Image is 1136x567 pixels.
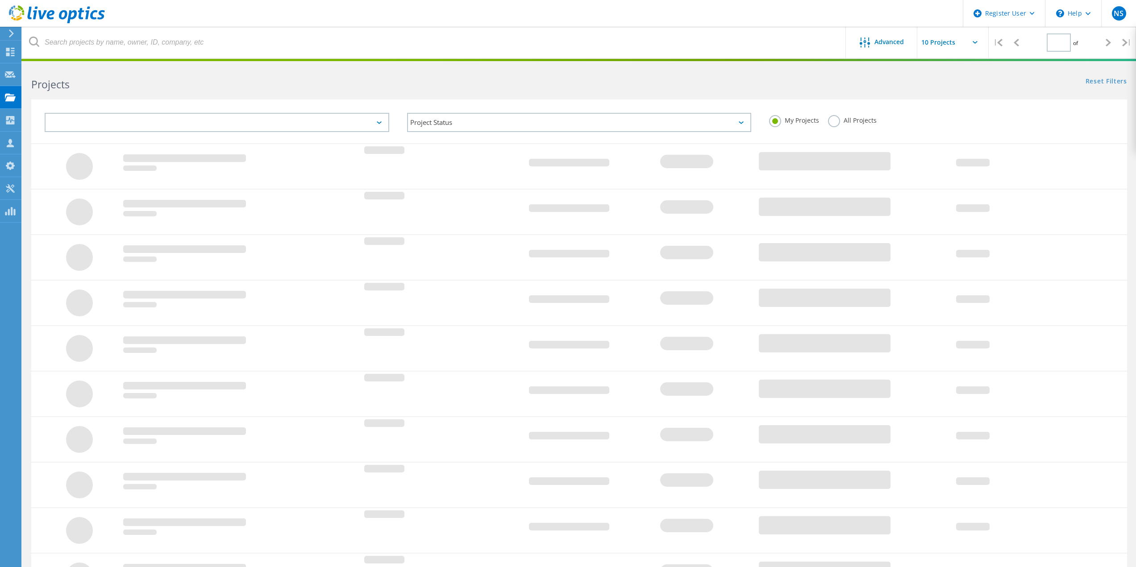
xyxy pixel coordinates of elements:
[9,19,105,25] a: Live Optics Dashboard
[828,115,877,124] label: All Projects
[1086,78,1127,86] a: Reset Filters
[769,115,819,124] label: My Projects
[1073,39,1078,47] span: of
[22,27,846,58] input: Search projects by name, owner, ID, company, etc
[874,39,904,45] span: Advanced
[1056,9,1064,17] svg: \n
[1114,10,1124,17] span: NS
[407,113,752,132] div: Project Status
[31,77,70,91] b: Projects
[1118,27,1136,58] div: |
[989,27,1007,58] div: |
